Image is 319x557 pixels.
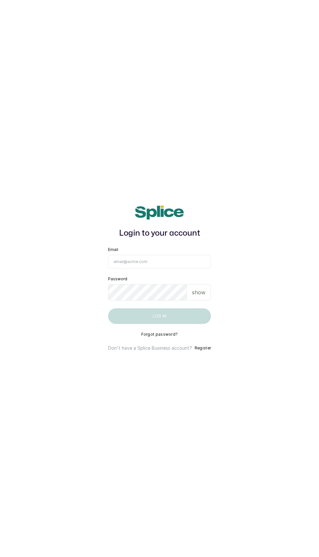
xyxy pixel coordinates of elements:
[108,345,192,351] p: Don't have a Splice Business account?
[108,255,211,269] input: email@acme.com
[108,276,127,282] label: Password
[141,332,178,337] button: Forgot password?
[192,288,205,296] p: show
[108,227,211,239] h1: Login to your account
[108,308,211,324] button: Log in
[108,247,118,252] label: Email
[195,345,211,351] button: Register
